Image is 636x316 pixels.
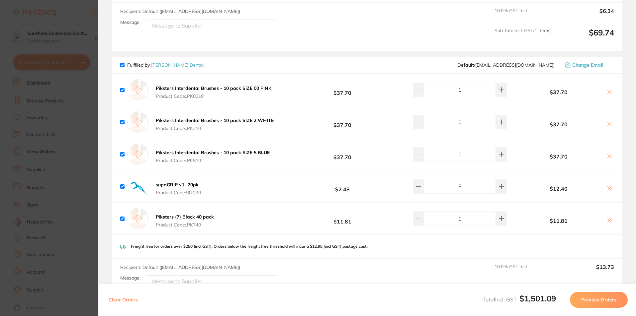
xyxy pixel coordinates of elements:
[515,89,602,95] b: $37.70
[293,116,392,128] b: $37.70
[557,264,614,279] output: $13.73
[156,214,214,220] b: Piksters (7) Black 40 pack
[154,214,216,228] button: Piksters (7) Black 40 pack Product Code:.PK740
[519,293,556,303] b: $1,501.09
[154,85,273,99] button: Piksters Interdental Brushes - 10 pack SIZE 00 PINK Product Code:.PK0010
[156,85,271,91] b: Piksters Interdental Brushes - 10 pack SIZE 00 PINK
[495,28,552,46] span: Sub Total Incl. GST ( 1 Items)
[154,182,203,196] button: supaGRIP v1- 20pk Product Code:SUG20
[127,208,148,229] img: empty.jpg
[515,121,602,127] b: $37.70
[457,62,474,68] b: Default
[515,154,602,159] b: $37.70
[120,264,240,270] span: Recipient: Default ( [EMAIL_ADDRESS][DOMAIN_NAME] )
[151,62,204,68] a: [PERSON_NAME] Dental
[515,218,602,224] b: $11.81
[557,8,614,23] output: $6.34
[495,8,552,23] span: 10.0 % GST Incl.
[557,28,614,46] output: $69.74
[156,150,270,156] b: Piksters Interdental Brushes - 10 pack SIZE 5 BLUE
[107,292,140,308] button: Clear Orders
[156,182,199,188] b: supaGRIP v1- 20pk
[570,292,628,308] button: Preview Orders
[127,111,148,133] img: empty.jpg
[156,94,271,99] span: Product Code: .PK0010
[495,264,552,279] span: 10.0 % GST Incl.
[120,8,240,14] span: Recipient: Default ( [EMAIL_ADDRESS][DOMAIN_NAME] )
[131,244,368,249] p: Freight free for orders over $250 (incl GST). Orders below the freight free threshold will incur ...
[154,117,276,131] button: Piksters Interdental Brushes - 10 pack SIZE 2 WHITE Product Code:.PK210
[156,158,270,163] span: Product Code: .PK510
[563,62,614,68] button: Change Email
[457,62,555,68] span: sales@piksters.com
[127,144,148,165] img: empty.jpg
[156,222,214,227] span: Product Code: .PK740
[127,79,148,100] img: empty.jpg
[127,176,148,197] img: Y3ZmcjZ3eA
[154,150,272,163] button: Piksters Interdental Brushes - 10 pack SIZE 5 BLUE Product Code:.PK510
[293,84,392,96] b: $37.70
[127,62,204,68] p: Fulfilled by
[120,20,140,25] label: Message:
[293,148,392,160] b: $37.70
[515,186,602,192] b: $12.40
[156,117,274,123] b: Piksters Interdental Brushes - 10 pack SIZE 2 WHITE
[120,275,140,281] label: Message:
[483,296,556,303] span: Total Incl. GST
[293,180,392,193] b: $2.48
[156,126,274,131] span: Product Code: .PK210
[572,62,603,68] span: Change Email
[156,190,201,195] span: Product Code: SUG20
[293,213,392,225] b: $11.81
